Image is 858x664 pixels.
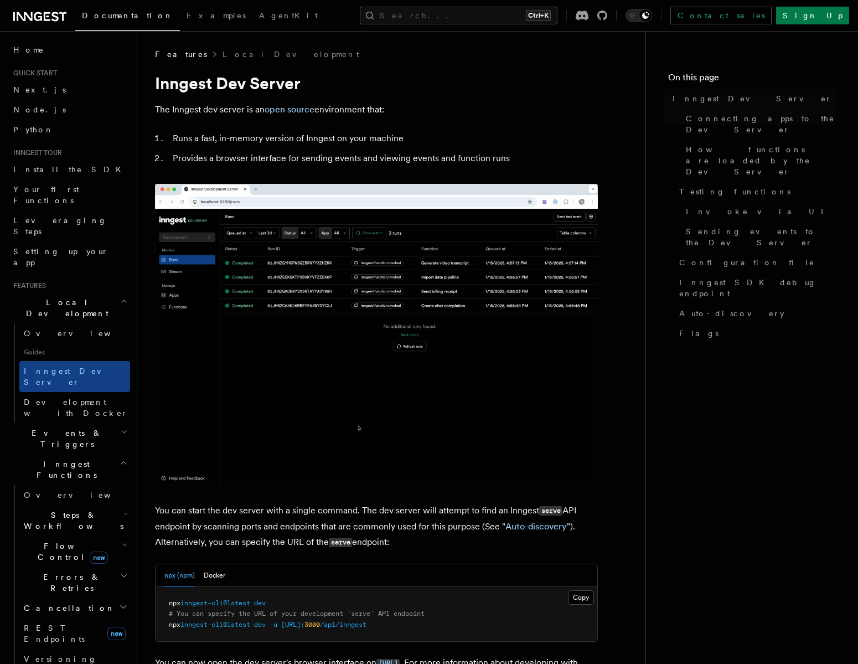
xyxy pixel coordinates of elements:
[24,655,97,663] span: Versioning
[281,621,304,629] span: [URL]:
[9,40,130,60] a: Home
[668,71,836,89] h4: On this page
[304,621,320,629] span: 3000
[679,186,790,197] span: Testing functions
[75,3,180,31] a: Documentation
[360,7,557,24] button: Search...Ctrl+K
[107,627,126,640] span: new
[19,541,122,563] span: Flow Control
[19,618,130,649] a: REST Endpointsnew
[180,621,250,629] span: inngest-cli@latest
[320,621,366,629] span: /api/inngest
[155,503,598,550] p: You can start the dev server with a single command. The dev server will attempt to find an Innges...
[9,148,62,157] span: Inngest tour
[254,599,266,607] span: dev
[180,3,252,30] a: Examples
[681,140,836,182] a: How functions are loaded by the Dev Server
[9,100,130,120] a: Node.js
[9,297,121,319] span: Local Development
[681,222,836,253] a: Sending events to the Dev Server
[9,80,130,100] a: Next.js
[19,603,115,614] span: Cancellation
[265,104,314,115] a: open source
[673,93,832,104] span: Inngest Dev Server
[19,598,130,618] button: Cancellation
[254,621,266,629] span: dev
[679,257,815,268] span: Configuration file
[164,564,195,587] button: npx (npm)
[539,506,562,516] code: serve
[82,11,173,20] span: Documentation
[675,182,836,202] a: Testing functions
[155,49,207,60] span: Features
[679,277,836,299] span: Inngest SDK debug endpoint
[9,210,130,241] a: Leveraging Steps
[9,323,130,423] div: Local Development
[19,361,130,392] a: Inngest Dev Server
[90,552,108,564] span: new
[9,423,130,454] button: Events & Triggers
[776,7,849,24] a: Sign Up
[19,509,123,532] span: Steps & Workflows
[679,308,784,319] span: Auto-discovery
[13,85,66,94] span: Next.js
[686,226,836,248] span: Sending events to the Dev Server
[13,44,44,55] span: Home
[155,102,598,117] p: The Inngest dev server is an environment that:
[24,329,138,338] span: Overview
[9,428,121,450] span: Events & Triggers
[259,11,318,20] span: AgentKit
[187,11,246,20] span: Examples
[626,9,652,22] button: Toggle dark mode
[681,109,836,140] a: Connecting apps to the Dev Server
[9,459,120,481] span: Inngest Functions
[155,184,598,485] img: Dev Server Demo
[252,3,324,30] a: AgentKit
[686,113,836,135] span: Connecting apps to the Dev Server
[24,624,85,644] span: REST Endpoints
[180,599,250,607] span: inngest-cli@latest
[9,179,130,210] a: Your first Functions
[169,151,598,166] li: Provides a browser interface for sending events and viewing events and function runs
[19,343,130,361] span: Guides
[169,599,180,607] span: npx
[19,392,130,423] a: Development with Docker
[9,241,130,272] a: Setting up your app
[668,89,836,109] a: Inngest Dev Server
[223,49,359,60] a: Local Development
[19,567,130,598] button: Errors & Retries
[681,202,836,222] a: Invoke via UI
[19,505,130,536] button: Steps & Workflows
[155,73,598,93] h1: Inngest Dev Server
[13,125,54,134] span: Python
[686,144,836,177] span: How functions are loaded by the Dev Server
[329,538,352,547] code: serve
[679,328,719,339] span: Flags
[13,165,128,174] span: Install the SDK
[169,621,180,629] span: npx
[19,323,130,343] a: Overview
[13,185,79,205] span: Your first Functions
[9,159,130,179] a: Install the SDK
[568,590,594,605] button: Copy
[204,564,225,587] button: Docker
[19,536,130,567] button: Flow Controlnew
[505,521,567,532] a: Auto-discovery
[9,292,130,323] button: Local Development
[13,247,108,267] span: Setting up your app
[675,323,836,343] a: Flags
[19,485,130,505] a: Overview
[526,10,551,21] kbd: Ctrl+K
[675,303,836,323] a: Auto-discovery
[13,105,66,114] span: Node.js
[24,398,128,418] span: Development with Docker
[675,253,836,272] a: Configuration file
[169,131,598,146] li: Runs a fast, in-memory version of Inngest on your machine
[9,454,130,485] button: Inngest Functions
[9,281,46,290] span: Features
[24,367,118,387] span: Inngest Dev Server
[670,7,772,24] a: Contact sales
[13,216,107,236] span: Leveraging Steps
[270,621,277,629] span: -u
[169,610,425,617] span: # You can specify the URL of your development `serve` API endpoint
